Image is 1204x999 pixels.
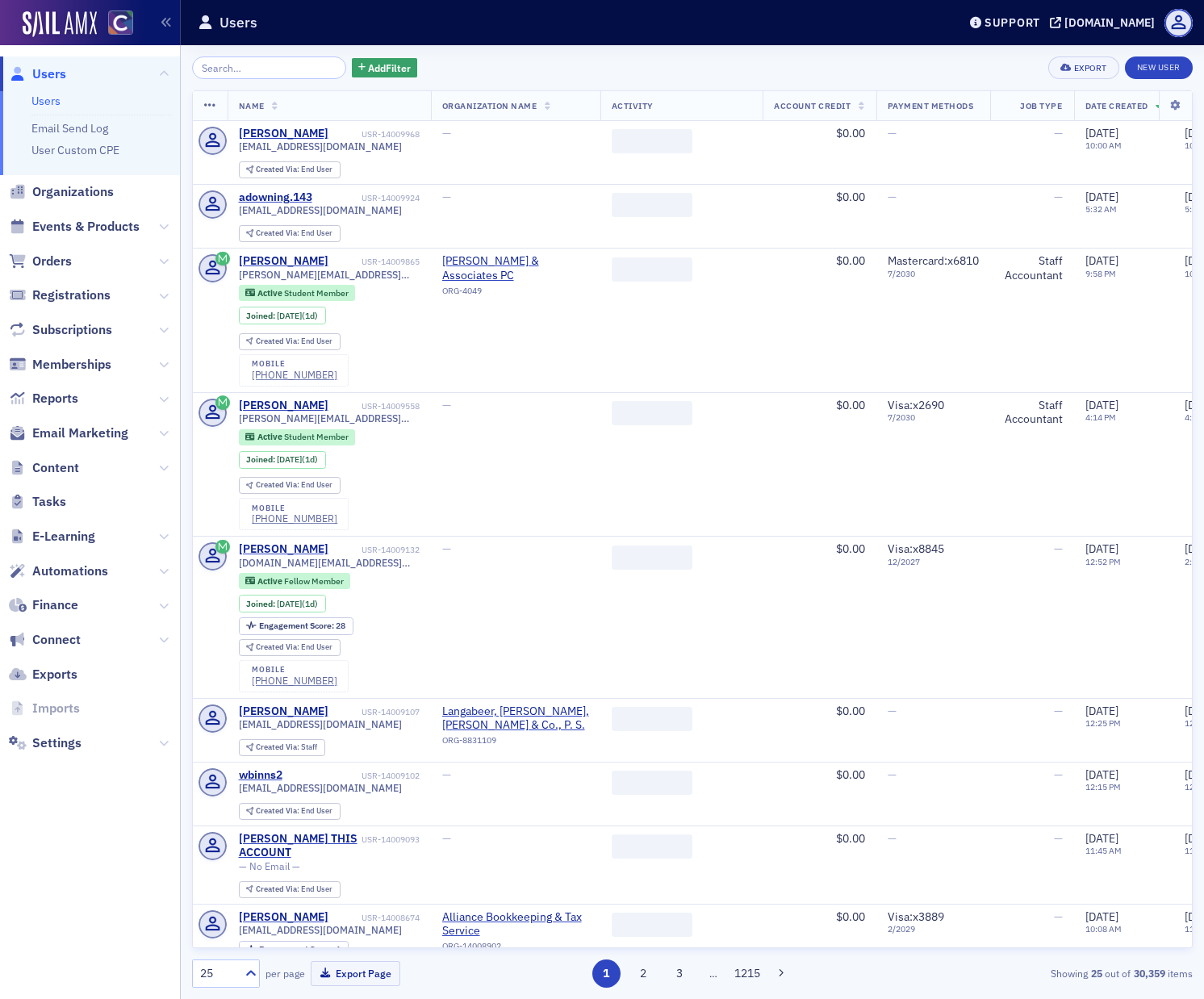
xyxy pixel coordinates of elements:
[239,617,353,635] div: Engagement Score: 28
[888,126,897,140] span: —
[442,541,451,556] span: —
[31,94,61,108] a: Users
[9,459,79,477] a: Content
[97,10,133,38] a: View Homepage
[1131,966,1168,980] strong: 30,359
[836,767,865,782] span: $0.00
[442,831,451,846] span: —
[888,100,974,111] span: Payment Methods
[32,286,111,304] span: Registrations
[277,598,302,609] span: [DATE]
[239,768,282,783] div: wbinns2
[442,126,451,140] span: —
[239,140,402,153] span: [EMAIL_ADDRESS][DOMAIN_NAME]
[9,562,108,580] a: Automations
[239,941,349,959] div: Engagement Score: 6
[239,639,341,656] div: Created Via: End User
[612,193,692,217] span: ‌
[612,401,692,425] span: ‌
[9,253,72,270] a: Orders
[239,860,300,872] span: — No Email —
[9,528,95,545] a: E-Learning
[442,100,537,111] span: Organization Name
[1085,717,1121,729] time: 12:25 PM
[257,431,284,442] span: Active
[888,541,944,556] span: Visa : x8845
[239,100,265,111] span: Name
[23,11,97,37] img: SailAMX
[1085,190,1118,204] span: [DATE]
[9,321,112,339] a: Subscriptions
[192,56,346,79] input: Search…
[1054,541,1063,556] span: —
[32,700,80,717] span: Imports
[1001,399,1063,427] div: Staff Accountant
[259,945,341,954] div: 6
[239,595,326,612] div: Joined: 2025-08-26 00:00:00
[836,831,865,846] span: $0.00
[277,454,318,465] div: (1d)
[252,665,337,675] div: mobile
[256,743,317,752] div: Staff
[442,735,589,751] div: ORG-8831109
[239,477,341,494] div: Created Via: End User
[442,254,589,282] a: [PERSON_NAME] & Associates PC
[888,412,979,423] span: 7 / 2030
[1085,831,1118,846] span: [DATE]
[442,190,451,204] span: —
[9,356,111,374] a: Memberships
[200,965,236,982] div: 25
[256,742,301,752] span: Created Via :
[612,545,692,570] span: ‌
[32,528,95,545] span: E-Learning
[277,310,302,321] span: [DATE]
[666,959,694,988] button: 3
[836,126,865,140] span: $0.00
[256,228,301,238] span: Created Via :
[239,803,341,820] div: Created Via: End User
[252,504,337,513] div: mobile
[239,557,420,569] span: [DOMAIN_NAME][EMAIL_ADDRESS][DOMAIN_NAME]
[1085,140,1122,151] time: 10:00 AM
[368,61,411,75] span: Add Filter
[331,707,420,717] div: USR-14009107
[245,432,348,442] a: Active Student Member
[1085,398,1118,412] span: [DATE]
[1085,253,1118,268] span: [DATE]
[252,675,337,687] div: [PHONE_NUMBER]
[9,596,78,614] a: Finance
[836,398,865,412] span: $0.00
[1085,704,1118,718] span: [DATE]
[612,771,692,795] span: ‌
[284,575,344,587] span: Fellow Member
[239,269,420,281] span: [PERSON_NAME][EMAIL_ADDRESS][DOMAIN_NAME]
[239,832,359,860] div: [PERSON_NAME] THIS ACCOUNT
[331,257,420,267] div: USR-14009865
[256,481,332,490] div: End User
[9,493,66,511] a: Tasks
[836,190,865,204] span: $0.00
[612,100,654,111] span: Activity
[888,831,897,846] span: —
[888,190,897,204] span: —
[239,254,328,269] a: [PERSON_NAME]
[32,493,66,511] span: Tasks
[256,884,301,894] span: Created Via :
[259,943,336,955] span: Engagement Score :
[315,193,420,203] div: USR-14009924
[1085,541,1118,556] span: [DATE]
[239,573,351,589] div: Active: Active: Fellow Member
[888,909,944,924] span: Visa : x3889
[239,704,328,719] a: [PERSON_NAME]
[239,307,326,324] div: Joined: 2025-08-26 00:00:00
[1085,126,1118,140] span: [DATE]
[277,311,318,321] div: (1d)
[1064,15,1155,30] div: [DOMAIN_NAME]
[265,966,305,980] label: per page
[32,459,79,477] span: Content
[256,885,332,894] div: End User
[888,924,979,934] span: 2 / 2029
[331,401,420,412] div: USR-14009558
[256,337,332,346] div: End User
